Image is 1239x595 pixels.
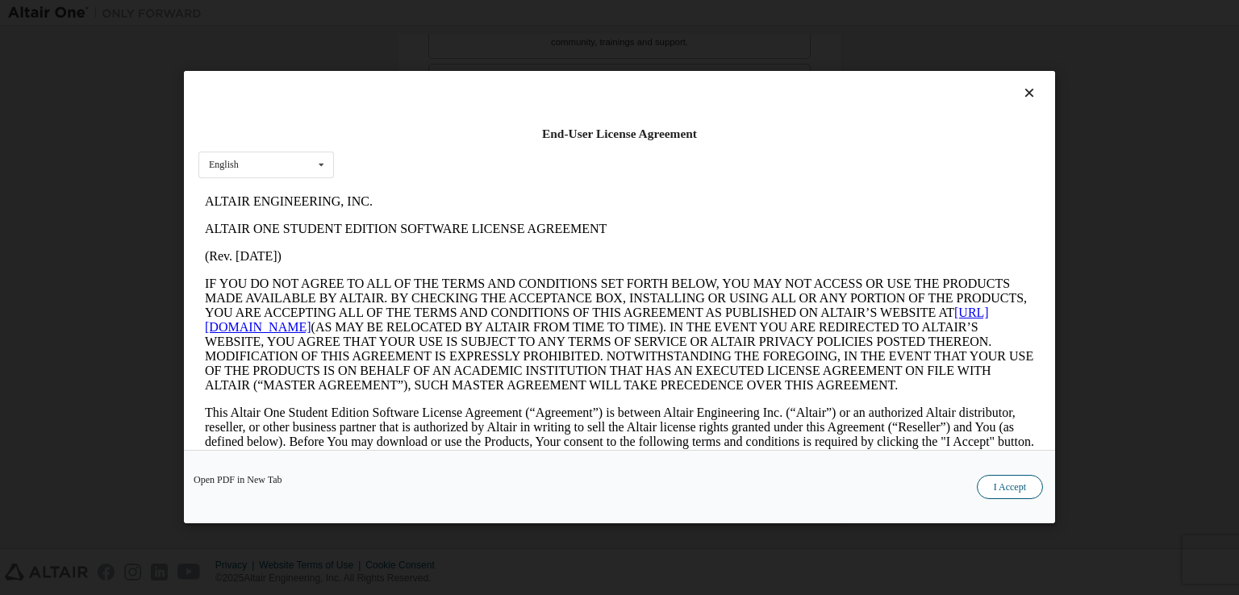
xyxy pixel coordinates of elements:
[194,476,282,485] a: Open PDF in New Tab
[6,6,836,21] p: ALTAIR ENGINEERING, INC.
[6,34,836,48] p: ALTAIR ONE STUDENT EDITION SOFTWARE LICENSE AGREEMENT
[977,476,1043,500] button: I Accept
[6,61,836,76] p: (Rev. [DATE])
[6,118,791,146] a: [URL][DOMAIN_NAME]
[198,126,1041,142] div: End-User License Agreement
[209,160,239,170] div: English
[6,218,836,276] p: This Altair One Student Edition Software License Agreement (“Agreement”) is between Altair Engine...
[6,89,836,205] p: IF YOU DO NOT AGREE TO ALL OF THE TERMS AND CONDITIONS SET FORTH BELOW, YOU MAY NOT ACCESS OR USE...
